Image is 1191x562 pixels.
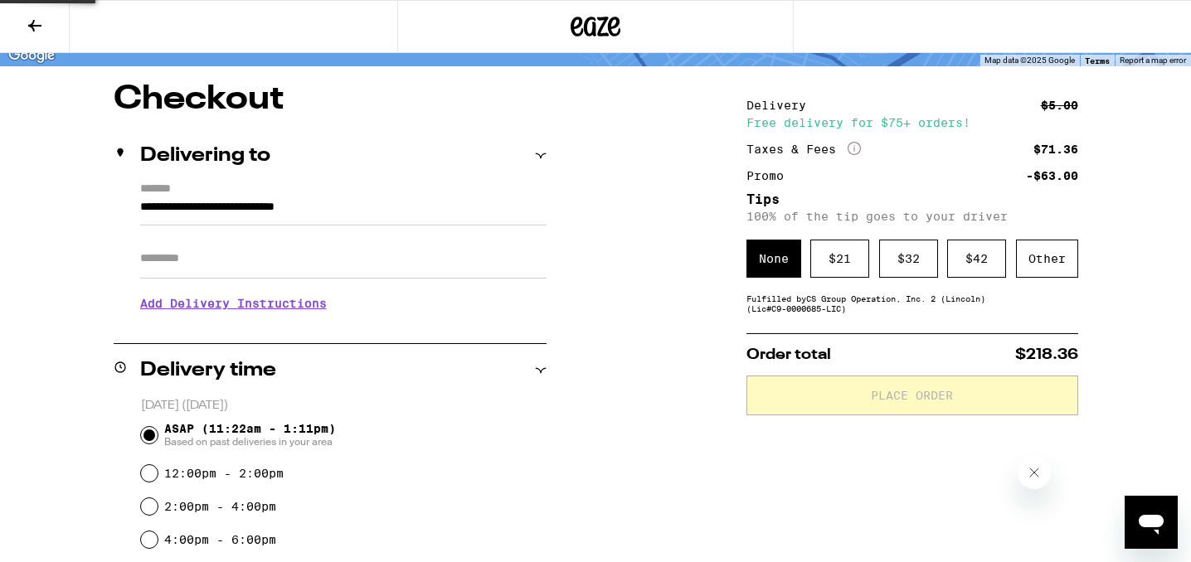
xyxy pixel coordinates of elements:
a: Open this area in Google Maps (opens a new window) [4,45,59,66]
div: $ 42 [947,240,1006,278]
span: Map data ©2025 Google [984,56,1075,65]
span: Based on past deliveries in your area [164,435,336,448]
span: Place Order [871,390,953,401]
a: Report a map error [1120,56,1186,65]
p: 100% of the tip goes to your driver [746,210,1078,223]
div: None [746,240,801,278]
p: We'll contact you at [PHONE_NUMBER] when we arrive [140,322,547,336]
iframe: Close message [1018,456,1051,489]
p: [DATE] ([DATE]) [141,398,547,414]
label: 2:00pm - 4:00pm [164,500,276,513]
div: Taxes & Fees [746,142,861,157]
span: Order total [746,347,831,362]
span: ASAP (11:22am - 1:11pm) [164,422,336,448]
iframe: Button to launch messaging window [1125,496,1178,549]
div: Other [1016,240,1078,278]
div: Free delivery for $75+ orders! [746,117,1078,128]
div: $5.00 [1041,99,1078,111]
div: $ 21 [810,240,869,278]
h2: Delivering to [140,146,270,166]
img: Google [4,45,59,66]
div: Delivery [746,99,818,111]
span: Hi. Need any help? [10,12,119,25]
h1: Checkout [114,83,547,116]
h2: Delivery time [140,361,276,380]
div: Fulfilled by CS Group Operation, Inc. 2 (Lincoln) (Lic# C9-0000685-LIC ) [746,293,1078,313]
label: 4:00pm - 6:00pm [164,533,276,546]
h5: Tips [746,193,1078,206]
a: Terms [1085,56,1110,65]
div: -$63.00 [1026,170,1078,182]
label: 12:00pm - 2:00pm [164,467,284,480]
h3: Add Delivery Instructions [140,284,547,322]
div: $71.36 [1033,143,1078,155]
button: Place Order [746,375,1078,415]
div: Promo [746,170,795,182]
div: $ 32 [879,240,938,278]
span: $218.36 [1015,347,1078,362]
